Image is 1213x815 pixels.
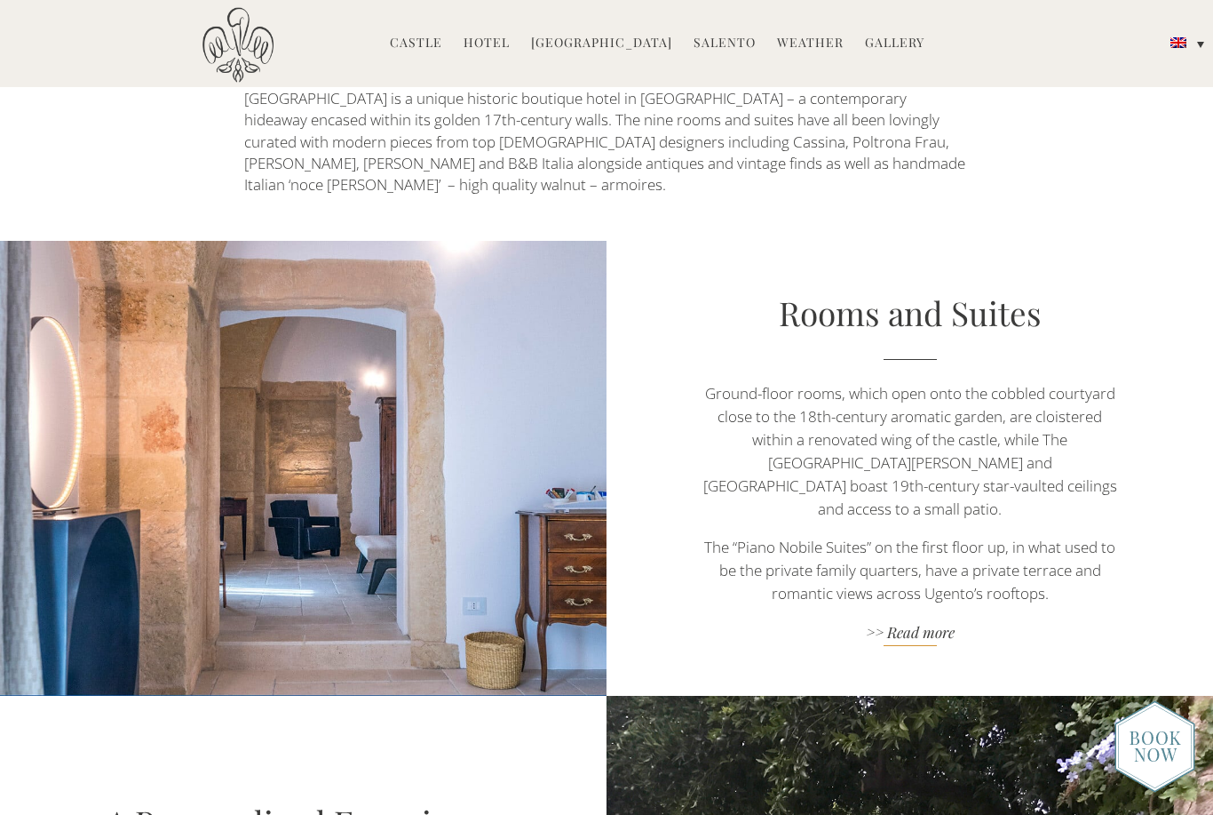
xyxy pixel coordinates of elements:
[390,34,442,54] a: Castle
[697,622,1122,646] a: >> Read more
[697,382,1122,521] p: Ground-floor rooms, which open onto the cobbled courtyard close to the 18th-century aromatic gard...
[1114,700,1195,793] img: new-booknow.png
[244,88,970,196] p: [GEOGRAPHIC_DATA] is a unique historic boutique hotel in [GEOGRAPHIC_DATA] – a contemporary hidea...
[865,34,924,54] a: Gallery
[777,34,844,54] a: Weather
[694,34,756,54] a: Salento
[1170,37,1186,48] img: English
[697,536,1122,605] p: The “Piano Nobile Suites” on the first floor up, in what used to be the private family quarters, ...
[779,291,1042,334] a: Rooms and Suites
[531,34,672,54] a: [GEOGRAPHIC_DATA]
[202,7,274,83] img: Castello di Ugento
[464,34,510,54] a: Hotel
